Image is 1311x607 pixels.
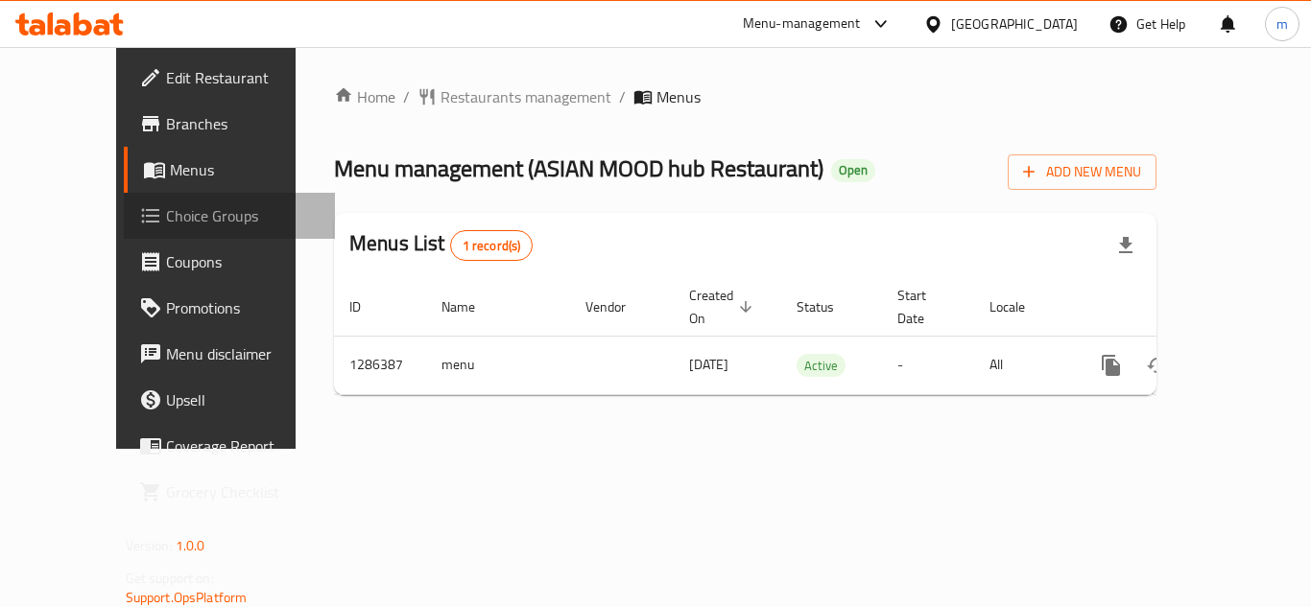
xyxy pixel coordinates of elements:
[831,162,875,178] span: Open
[974,336,1073,394] td: All
[1276,13,1288,35] span: m
[897,284,951,330] span: Start Date
[166,204,320,227] span: Choice Groups
[1023,160,1141,184] span: Add New Menu
[334,336,426,394] td: 1286387
[166,388,320,411] span: Upsell
[882,336,974,394] td: -
[951,13,1078,35] div: [GEOGRAPHIC_DATA]
[831,159,875,182] div: Open
[166,342,320,365] span: Menu disclaimer
[166,480,320,503] span: Grocery Checklist
[1073,278,1288,337] th: Actions
[126,533,173,558] span: Version:
[797,295,859,318] span: Status
[124,101,335,147] a: Branches
[585,295,651,318] span: Vendor
[1103,222,1149,268] div: Export file
[124,469,335,515] a: Grocery Checklist
[166,296,320,319] span: Promotions
[349,295,386,318] span: ID
[334,85,395,108] a: Home
[166,250,320,273] span: Coupons
[441,295,500,318] span: Name
[1134,342,1180,388] button: Change Status
[166,112,320,135] span: Branches
[166,66,320,89] span: Edit Restaurant
[124,285,335,331] a: Promotions
[124,239,335,285] a: Coupons
[334,147,823,190] span: Menu management ( ASIAN MOOD hub Restaurant )
[166,434,320,457] span: Coverage Report
[1088,342,1134,388] button: more
[124,331,335,377] a: Menu disclaimer
[656,85,701,108] span: Menus
[619,85,626,108] li: /
[989,295,1050,318] span: Locale
[124,55,335,101] a: Edit Restaurant
[426,336,570,394] td: menu
[124,377,335,423] a: Upsell
[417,85,611,108] a: Restaurants management
[451,237,533,255] span: 1 record(s)
[334,278,1288,395] table: enhanced table
[797,354,846,377] div: Active
[349,229,533,261] h2: Menus List
[797,355,846,377] span: Active
[743,12,861,35] div: Menu-management
[441,85,611,108] span: Restaurants management
[124,147,335,193] a: Menus
[124,423,335,469] a: Coverage Report
[124,193,335,239] a: Choice Groups
[450,230,534,261] div: Total records count
[689,284,758,330] span: Created On
[689,352,728,377] span: [DATE]
[126,566,214,591] span: Get support on:
[403,85,410,108] li: /
[176,533,205,558] span: 1.0.0
[1008,154,1156,190] button: Add New Menu
[170,158,320,181] span: Menus
[334,85,1156,108] nav: breadcrumb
